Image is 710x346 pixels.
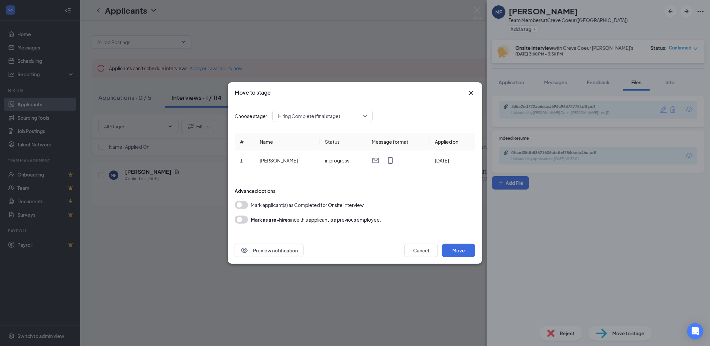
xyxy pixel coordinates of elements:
th: Status [320,133,366,151]
td: in progress [320,151,366,170]
svg: MobileSms [386,156,394,164]
h3: Move to stage [235,89,271,96]
div: since this applicant is a previous employee. [251,216,381,224]
td: [PERSON_NAME] [254,151,320,170]
div: Advanced options [235,188,475,194]
svg: Email [372,156,380,164]
button: Cancel [404,244,438,257]
th: Message format [366,133,430,151]
th: Applied on [430,133,475,151]
span: Choose stage: [235,112,267,120]
button: Move [442,244,475,257]
b: Mark as a re-hire [251,217,288,223]
button: EyePreview notification [235,244,304,257]
span: 1 [240,157,243,163]
span: Mark applicant(s) as Completed for Onsite Interview [251,201,364,209]
th: # [235,133,254,151]
button: Close [467,89,475,97]
div: Open Intercom Messenger [687,323,703,339]
svg: Cross [467,89,475,97]
td: [DATE] [430,151,475,170]
svg: Eye [240,246,248,254]
th: Name [254,133,320,151]
span: Hiring Complete (final stage) [278,111,340,121]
